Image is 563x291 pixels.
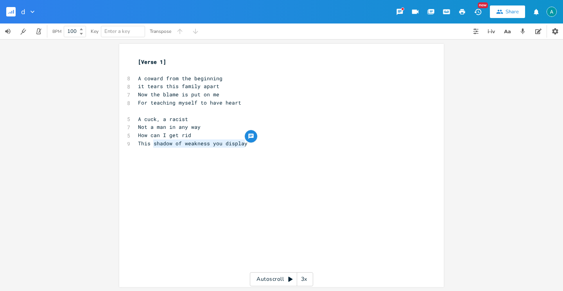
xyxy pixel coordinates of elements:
[52,29,61,34] div: BPM
[104,28,130,35] span: Enter a key
[138,123,201,130] span: Not a man in any way
[250,272,313,286] div: Autoscroll
[138,140,247,147] span: This shadow of weakness you display
[138,75,222,82] span: A coward from the beginning
[138,116,188,123] span: A cuck, a racist
[138,83,219,90] span: it tears this family apart
[470,5,486,19] button: New
[506,8,519,15] div: Share
[490,5,525,18] button: Share
[138,91,219,98] span: Now the blame is put on me
[138,99,241,106] span: For teaching myself to have heart
[150,29,171,34] div: Transpose
[297,272,311,286] div: 3x
[547,7,557,17] img: Alex
[138,58,166,65] span: [Verse 1]
[138,132,191,139] span: How can I get rid
[21,8,25,15] span: d
[91,29,99,34] div: Key
[478,2,488,8] div: New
